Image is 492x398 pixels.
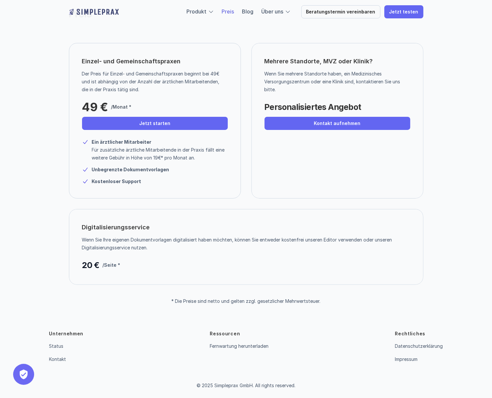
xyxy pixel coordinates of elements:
p: 49 € [82,100,108,114]
p: © 2025 Simpleprax GmbH. All rights reserved. [197,383,295,388]
p: Wenn Sie mehrere Standorte haben, ein Medizinisches Versorgungszentrum oder eine Klinik sind, kon... [265,70,405,94]
p: /Monat * [111,103,131,111]
p: 20 € [82,259,99,272]
a: Jetzt testen [384,5,423,18]
p: Für zusätzliche ärztliche Mitarbeitende in der Praxis fällt eine weitere Gebühr in Höhe von 19€* ... [92,146,228,162]
p: Jetzt starten [139,121,170,126]
p: /Seite * [102,261,120,269]
p: Mehrere Standorte, MVZ oder Klinik? [265,56,410,67]
a: Blog [242,8,254,15]
p: Kontakt aufnehmen [314,121,361,126]
a: Jetzt starten [82,117,228,130]
p: Personalisiertes Angebot [265,100,361,114]
strong: Unbegrenzte Dokumentvorlagen [92,167,169,172]
p: Rechtliches [395,330,425,337]
a: Impressum [395,356,417,362]
a: Preis [222,8,234,15]
p: Digitalisierungsservice [82,222,150,233]
p: Der Preis für Einzel- und Gemeinschaftspraxen beginnt bei 49€ und ist abhängig von der Anzahl der... [82,70,223,94]
strong: Kostenloser Support [92,178,141,184]
p: Jetzt testen [389,9,418,15]
a: Status [49,343,64,349]
a: Kontakt [49,356,66,362]
a: Datenschutzerklärung [395,343,443,349]
p: Unternehmen [49,330,84,337]
p: Wenn Sie Ihre eigenen Dokumentvorlagen digitalisiert haben möchten, können Sie entweder kostenfre... [82,236,405,252]
strong: Ein ärztlicher Mitarbeiter [92,139,152,145]
a: Kontakt aufnehmen [265,117,410,130]
p: Beratungstermin vereinbaren [306,9,375,15]
a: Produkt [187,8,207,15]
a: Beratungstermin vereinbaren [301,5,380,18]
p: Einzel- und Gemeinschaftspraxen [82,56,181,67]
a: Über uns [262,8,284,15]
p: * Die Preise sind netto und gelten zzgl. gesetzlicher Mehrwertsteuer. [172,299,321,304]
p: Ressourcen [210,330,240,337]
a: Fernwartung herunterladen [210,343,268,349]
